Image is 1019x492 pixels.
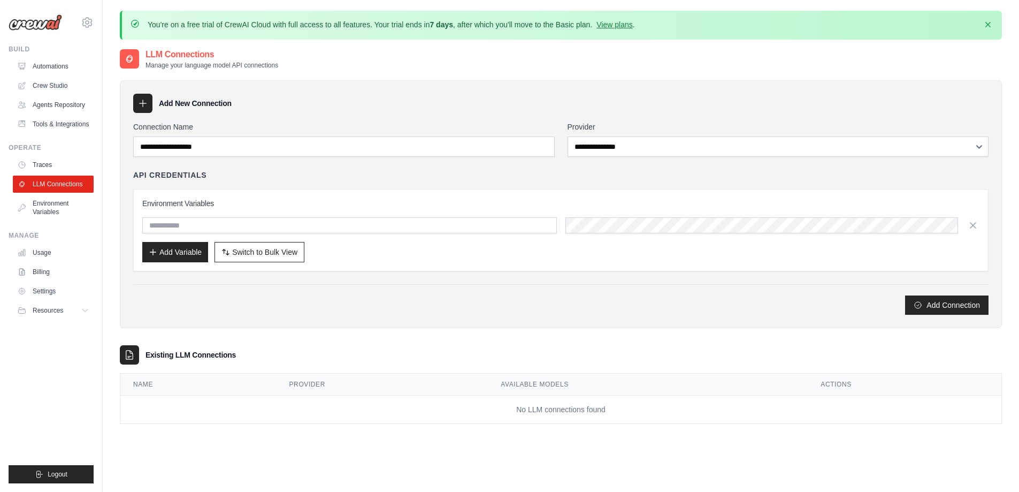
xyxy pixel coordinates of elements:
h4: API Credentials [133,170,206,180]
a: Traces [13,156,94,173]
td: No LLM connections found [120,396,1001,424]
div: Operate [9,143,94,152]
a: Usage [13,244,94,261]
a: Billing [13,263,94,281]
p: You're on a free trial of CrewAI Cloud with full access to all features. Your trial ends in , aft... [148,19,635,30]
a: Agents Repository [13,96,94,113]
button: Add Variable [142,242,208,262]
button: Add Connection [905,296,989,315]
a: Tools & Integrations [13,116,94,133]
div: Manage [9,231,94,240]
h3: Existing LLM Connections [145,350,236,360]
span: Switch to Bulk View [232,247,297,258]
button: Resources [13,302,94,319]
a: Crew Studio [13,77,94,94]
a: Environment Variables [13,195,94,221]
th: Actions [808,374,1001,396]
th: Available Models [488,374,808,396]
a: LLM Connections [13,176,94,193]
button: Switch to Bulk View [214,242,304,262]
th: Name [120,374,277,396]
p: Manage your language model API connections [145,61,278,70]
h3: Environment Variables [142,198,979,209]
strong: 7 days [430,20,453,29]
button: Logout [9,465,94,483]
label: Connection Name [133,122,555,132]
h2: LLM Connections [145,48,278,61]
a: View plans [596,20,632,29]
h3: Add New Connection [159,98,232,109]
th: Provider [277,374,488,396]
div: Build [9,45,94,54]
a: Settings [13,283,94,300]
span: Resources [33,306,63,315]
img: Logo [9,14,62,31]
a: Automations [13,58,94,75]
span: Logout [48,470,67,479]
label: Provider [568,122,989,132]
